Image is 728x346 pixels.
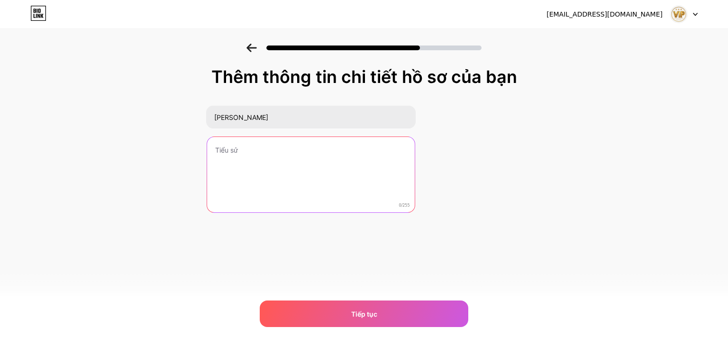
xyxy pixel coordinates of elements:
[351,310,377,318] font: Tiếp tục
[206,106,415,128] input: Tên của bạn
[399,203,409,208] font: 0/255
[211,66,517,87] font: Thêm thông tin chi tiết hồ sơ của bạn
[546,10,663,18] font: [EMAIL_ADDRESS][DOMAIN_NAME]
[670,5,688,23] img: liên kết choine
